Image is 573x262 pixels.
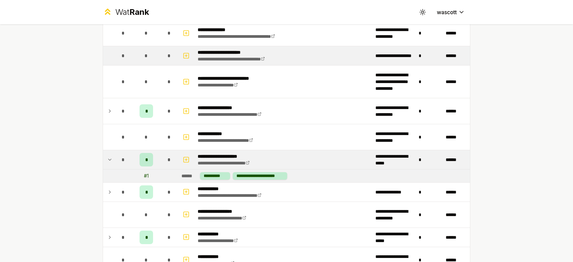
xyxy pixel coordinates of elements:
button: wascott [431,6,470,18]
a: WatRank [103,7,149,18]
span: wascott [437,8,457,16]
span: Rank [129,7,149,17]
div: Wat [115,7,149,18]
div: # 1 [144,173,149,179]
